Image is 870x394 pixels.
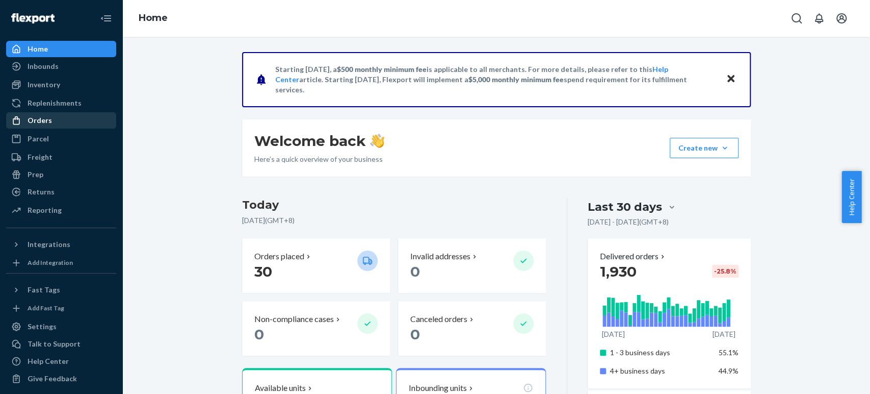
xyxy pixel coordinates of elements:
span: 0 [410,263,420,280]
div: Freight [28,152,52,162]
h3: Today [242,197,546,213]
p: [DATE] [602,329,625,339]
a: Parcel [6,131,116,147]
div: Fast Tags [28,285,60,295]
a: Inventory [6,77,116,93]
div: Help Center [28,356,69,366]
span: 0 [254,326,264,343]
a: Add Integration [6,257,116,269]
span: $500 monthly minimum fee [337,65,427,73]
button: Integrations [6,236,116,253]
img: Flexport logo [11,13,55,23]
button: Close Navigation [96,8,116,29]
div: Settings [28,322,57,332]
button: Open Search Box [786,8,807,29]
div: Parcel [28,134,49,144]
p: 1 - 3 business days [610,348,710,358]
div: Prep [28,169,43,180]
p: Orders placed [254,251,304,262]
a: Freight [6,149,116,165]
ol: breadcrumbs [130,4,176,33]
a: Home [6,41,116,57]
button: Delivered orders [600,251,667,262]
p: Canceled orders [410,313,467,325]
span: $5,000 monthly minimum fee [468,75,564,84]
div: Returns [28,187,55,197]
p: [DATE] ( GMT+8 ) [242,215,546,226]
div: Orders [28,115,52,126]
a: Settings [6,318,116,335]
button: Help Center [841,171,861,223]
span: 0 [410,326,420,343]
span: 1,930 [600,263,637,280]
div: Home [28,44,48,54]
a: Inbounds [6,58,116,75]
div: Add Fast Tag [28,304,64,312]
div: Inbounds [28,61,59,71]
a: Replenishments [6,95,116,111]
p: [DATE] [713,329,735,339]
div: Talk to Support [28,339,81,349]
p: 4+ business days [610,366,710,376]
p: Here’s a quick overview of your business [254,154,384,164]
a: Returns [6,184,116,200]
div: Reporting [28,205,62,215]
h1: Welcome back [254,132,384,150]
div: Last 30 days [588,199,662,215]
button: Invalid addresses 0 [398,238,546,293]
p: Invalid addresses [410,251,470,262]
p: Non-compliance cases [254,313,334,325]
button: Create new [670,138,739,158]
a: Talk to Support [6,336,116,352]
button: Canceled orders 0 [398,301,546,356]
button: Non-compliance cases 0 [242,301,390,356]
span: 55.1% [719,348,739,357]
button: Open account menu [831,8,852,29]
div: Give Feedback [28,374,77,384]
img: hand-wave emoji [370,134,384,148]
span: 30 [254,263,272,280]
button: Fast Tags [6,282,116,298]
a: Orders [6,112,116,129]
span: 44.9% [719,366,739,375]
div: Add Integration [28,258,73,267]
p: [DATE] - [DATE] ( GMT+8 ) [588,217,669,227]
div: -25.8 % [712,265,739,278]
a: Add Fast Tag [6,302,116,314]
a: Home [139,12,168,23]
div: Replenishments [28,98,82,108]
button: Orders placed 30 [242,238,390,293]
div: Inventory [28,80,60,90]
a: Prep [6,166,116,183]
button: Close [724,72,737,87]
p: Inbounding units [409,382,467,394]
p: Available units [255,382,306,394]
p: Starting [DATE], a is applicable to all merchants. For more details, please refer to this article... [275,64,716,95]
button: Give Feedback [6,371,116,387]
button: Open notifications [809,8,829,29]
a: Reporting [6,202,116,218]
a: Help Center [6,353,116,370]
div: Integrations [28,239,70,250]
